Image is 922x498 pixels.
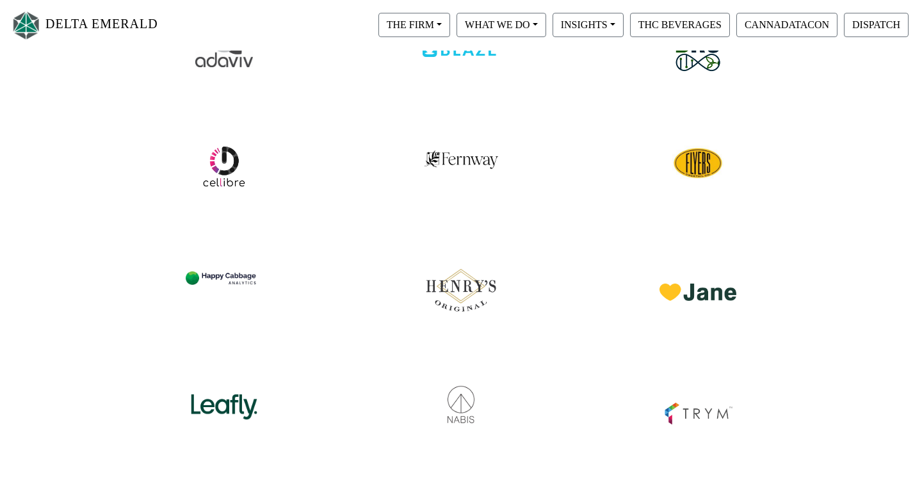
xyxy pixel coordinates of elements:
img: Logo [10,8,42,42]
img: jane [659,252,736,301]
img: cellibre [202,144,247,189]
button: WHAT WE DO [457,13,546,37]
a: CANNADATACON [733,19,841,29]
img: trym [659,372,736,430]
button: INSIGHTS [553,13,624,37]
button: DISPATCH [844,13,909,37]
a: DELTA EMERALD [10,5,158,45]
img: nabis [423,372,499,425]
img: leafly [186,372,263,425]
button: CANNADATACON [736,13,837,37]
button: THC BEVERAGES [630,13,730,37]
img: fernway [424,138,498,170]
button: THE FIRM [378,13,450,37]
img: henrys [421,250,501,317]
img: brc [666,23,730,81]
a: DISPATCH [841,19,912,29]
img: cellibre [672,138,724,189]
a: THC BEVERAGES [627,19,733,29]
img: hca [186,252,263,298]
